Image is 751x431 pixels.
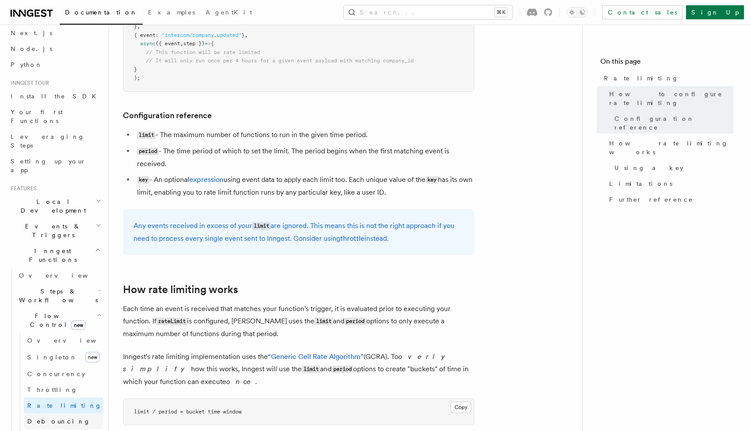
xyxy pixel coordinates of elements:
[340,234,365,243] a: throttle
[600,56,733,70] h4: On this page
[268,352,364,361] a: “Generic Cell Rate Algorithm”
[206,9,252,16] span: AgentKit
[24,398,103,413] a: Rate limiting
[344,5,513,19] button: Search...⌘K
[137,176,149,184] code: key
[686,5,744,19] a: Sign Up
[609,139,733,156] span: How rate limiting works
[332,366,353,373] code: period
[7,80,49,87] span: Inngest tour
[344,318,366,325] code: period
[7,243,103,268] button: Inngest Functions
[71,320,86,330] span: new
[134,32,155,38] span: { event
[155,40,180,47] span: ({ event
[11,158,86,174] span: Setting up your app
[19,272,109,279] span: Overview
[85,352,100,362] span: new
[600,70,733,86] a: Rate limiting
[200,3,257,24] a: AgentKit
[11,29,52,36] span: Next.js
[24,333,103,348] a: Overview
[15,308,103,333] button: Flow Controlnew
[137,148,159,155] code: period
[27,402,102,409] span: Rate limiting
[123,303,474,340] p: Each time an event is received that matches your function's trigger, it is evaluated prior to exe...
[314,318,333,325] code: limit
[7,129,103,153] a: Leveraging Steps
[24,366,103,382] a: Concurrency
[7,246,95,264] span: Inngest Functions
[134,409,242,415] code: limit / period = bucket time window
[602,5,682,19] a: Contact sales
[7,218,103,243] button: Events & Triggers
[606,192,733,207] a: Further reference
[134,23,137,29] span: }
[134,129,474,141] li: - The maximum number of functions to run in the given time period.
[60,3,143,25] a: Documentation
[7,185,36,192] span: Features
[24,382,103,398] a: Throttling
[451,402,471,413] button: Copy
[24,348,103,366] a: Singletonnew
[27,370,85,377] span: Concurrency
[567,7,588,18] button: Toggle dark mode
[134,220,464,245] p: Any events received in excess of your are ignored. This means this is not the right approach if y...
[27,354,77,361] span: Singleton
[245,32,248,38] span: ,
[27,337,118,344] span: Overview
[189,175,224,184] a: expression
[24,413,103,429] a: Debouncing
[15,287,98,304] span: Steps & Workflows
[7,153,103,178] a: Setting up your app
[156,318,187,325] code: rateLimit
[614,163,683,172] span: Using a key
[7,194,103,218] button: Local Development
[146,58,414,64] span: // It will only run once per 4 hours for a given event payload with matching company_id
[180,40,183,47] span: ,
[134,174,474,199] li: - An optional using event data to apply each limit too. Each unique value of the has its own limi...
[143,3,200,24] a: Examples
[137,23,140,29] span: ,
[614,114,733,132] span: Configuration reference
[426,176,438,184] code: key
[609,90,733,107] span: How to configure rate limiting
[606,176,733,192] a: Limitations
[226,377,255,386] em: once
[205,40,211,47] span: =>
[606,86,733,111] a: How to configure rate limiting
[495,8,507,17] kbd: ⌘K
[11,133,85,149] span: Leveraging Steps
[148,9,195,16] span: Examples
[140,40,155,47] span: async
[134,145,474,170] li: - The time period of which to set the limit. The period begins when the first matching event is r...
[606,135,733,160] a: How rate limiting works
[123,352,451,373] em: overly simplify
[11,45,52,52] span: Node.js
[7,57,103,72] a: Python
[137,131,155,139] code: limit
[123,283,238,296] a: How rate limiting works
[123,351,474,388] p: Inngest's rate limiting implementation uses the (GCRA). To how this works, Inngest will use the a...
[609,179,672,188] span: Limitations
[211,40,214,47] span: {
[155,32,159,38] span: :
[7,104,103,129] a: Your first Functions
[7,41,103,57] a: Node.js
[123,109,212,122] a: Configuration reference
[7,197,96,215] span: Local Development
[7,88,103,104] a: Install the SDK
[604,74,679,83] span: Rate limiting
[252,222,271,230] code: limit
[15,311,97,329] span: Flow Control
[183,40,205,47] span: step })
[162,32,242,38] span: "intercom/company.updated"
[611,160,733,176] a: Using a key
[27,418,90,425] span: Debouncing
[11,109,63,124] span: Your first Functions
[134,66,137,72] span: }
[611,111,733,135] a: Configuration reference
[11,93,101,100] span: Install the SDK
[146,49,260,55] span: // This function will be rate limited
[134,75,140,81] span: );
